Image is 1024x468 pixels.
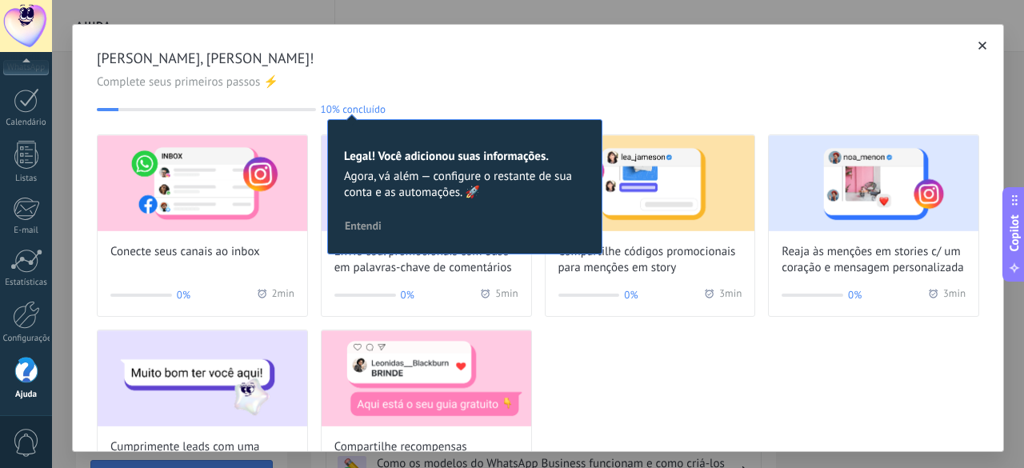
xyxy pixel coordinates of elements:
div: Ajuda [3,390,50,400]
div: Listas [3,174,50,184]
h2: Legal! Você adicionou suas informações. [344,149,586,164]
span: Agora, vá além — configure o restante de sua conta e as automações. 🚀 [344,169,586,201]
img: React to story mentions with a heart and personalized message [769,135,978,231]
div: Configurações [3,334,50,344]
img: Greet leads with a custom message (Wizard onboarding modal) [98,330,307,426]
img: Connect your channels to the inbox [98,135,307,231]
div: E-mail [3,226,50,236]
img: Send promo codes based on keywords in comments (Wizard onboarding modal) [322,135,531,231]
span: 0% [848,287,862,303]
span: 10% concluído [321,103,386,115]
span: Copilot [1006,214,1022,251]
span: Envie cód. promocionais com base em palavras-chave de comentários [334,244,518,276]
span: Complete seus primeiros passos ⚡ [97,74,979,90]
span: Reaja às menções em stories c/ um coração e mensagem personalizada [782,244,966,276]
img: Share promo codes for story mentions [546,135,755,231]
div: Estatísticas [3,278,50,288]
span: [PERSON_NAME], [PERSON_NAME]! [97,49,979,68]
span: 0% [624,287,638,303]
div: Calendário [3,118,50,128]
span: 3 min [943,287,966,303]
span: 0% [177,287,190,303]
button: Entendi [338,214,389,238]
span: Conecte seus canais ao inbox [110,244,260,260]
span: Compartilhe códigos promocionais para menções em story [558,244,742,276]
img: Share exclusive rewards with followers [322,330,531,426]
span: 3 min [719,287,742,303]
span: 0% [401,287,414,303]
span: Entendi [345,220,382,231]
span: 5 min [495,287,518,303]
span: 2 min [272,287,294,303]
